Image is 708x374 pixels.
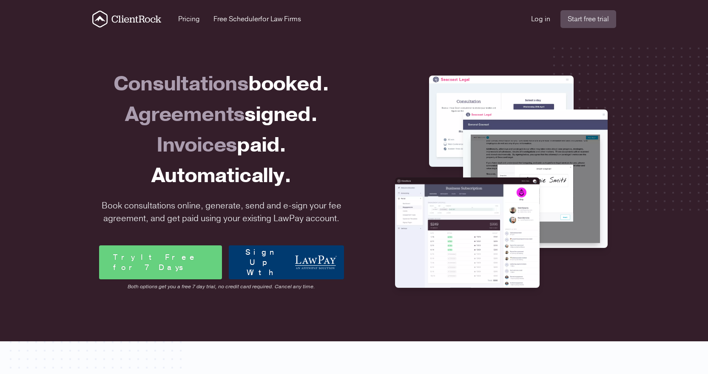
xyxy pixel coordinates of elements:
[463,110,608,248] img: Draft your fee agreement in seconds.
[99,69,344,99] div: Consultations
[82,10,626,28] nav: Global
[96,200,347,225] p: Book consultations online, generate, send and e-sign your fee agreement, and get paid using your ...
[213,14,301,24] a: Free Schedulerfor Law Firms
[99,99,344,130] div: Agreements
[229,245,344,279] a: Sign Up With
[248,70,329,98] span: booked.
[531,14,550,24] a: Log in
[178,14,200,24] a: Pricing
[260,14,301,24] span: for Law Firms
[395,177,540,288] img: Draft your fee agreement in seconds.
[99,160,344,191] div: Automatically.
[560,10,616,28] a: Start free trial
[99,130,344,160] div: Invoices
[92,11,162,28] a: Go to the homepage
[237,131,286,159] span: paid.
[92,11,162,28] svg: ClientRock Logo
[99,283,344,290] span: Both options get you a free 7 day trial, no credit card required. Cancel any time.
[429,76,574,167] img: Draft your fee agreement in seconds.
[245,101,318,128] span: signed.
[99,245,222,279] a: Try It Free for 7 Days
